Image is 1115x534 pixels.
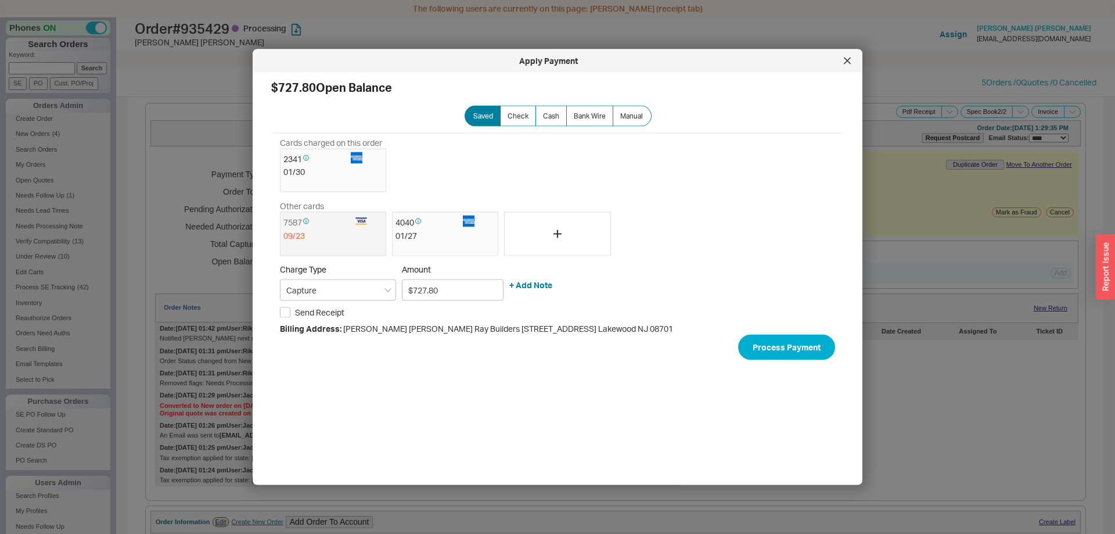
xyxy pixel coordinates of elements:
input: Amount [402,279,503,300]
div: Apply Payment [258,55,838,67]
span: Saved [473,112,493,121]
div: 01 / 27 [395,230,495,241]
span: Bank Wire [574,112,606,121]
svg: open menu [384,288,391,292]
div: Cards charged on this order [280,137,835,149]
span: Cash [543,112,559,121]
button: + Add Note [509,279,552,291]
div: 09 / 23 [283,230,383,241]
span: Billing Address: [280,324,341,334]
span: Amount [402,264,503,274]
div: 01 / 30 [283,166,383,178]
input: Send Receipt [280,307,290,317]
span: Check [508,112,528,121]
span: Send Receipt [295,306,344,318]
div: 7587 [283,215,350,230]
div: [PERSON_NAME] [PERSON_NAME] Ray Builders [STREET_ADDRESS] Lakewood NJ 08701 [280,323,835,335]
span: Process Payment [753,340,821,354]
input: Select... [280,279,396,300]
div: 4040 [395,215,462,230]
h2: $727.80 Open Balance [271,82,844,94]
span: Manual [620,112,643,121]
button: Process Payment [738,334,835,360]
div: Other cards [280,200,835,212]
span: Charge Type [280,264,326,274]
div: 2341 [283,152,350,166]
